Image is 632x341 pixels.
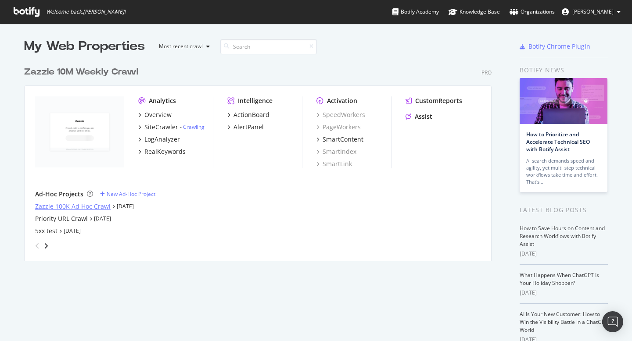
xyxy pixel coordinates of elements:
div: LogAnalyzer [144,135,180,144]
a: RealKeywords [138,147,186,156]
div: Botify Academy [392,7,439,16]
div: New Ad-Hoc Project [107,190,155,198]
a: Zazzle 10M Weekly Crawl [24,66,142,78]
a: Botify Chrome Plugin [520,42,590,51]
div: SmartContent [323,135,363,144]
div: Most recent crawl [159,44,203,49]
div: Activation [327,96,357,105]
a: SmartLink [316,160,352,168]
div: Latest Blog Posts [520,205,608,215]
div: ActionBoard [233,110,269,119]
a: Overview [138,110,172,119]
div: Pro [481,69,492,76]
a: AI Is Your New Customer: How to Win the Visibility Battle in a ChatGPT World [520,310,608,334]
a: SmartIndex [316,147,356,156]
a: How to Save Hours on Content and Research Workflows with Botify Assist [520,224,605,248]
a: 5xx test [35,227,57,235]
a: LogAnalyzer [138,135,180,144]
a: SiteCrawler- Crawling [138,123,205,131]
a: What Happens When ChatGPT Is Your Holiday Shopper? [520,271,599,287]
a: AlertPanel [227,123,264,131]
a: SmartContent [316,135,363,144]
div: angle-left [32,239,43,253]
div: Open Intercom Messenger [602,311,623,332]
a: [DATE] [64,227,81,234]
div: Zazzle 10M Weekly Crawl [24,66,138,78]
div: SiteCrawler [144,123,178,131]
div: Botify Chrome Plugin [528,42,590,51]
a: Assist [406,112,432,121]
div: Ad-Hoc Projects [35,190,83,199]
span: Colin Ma [572,8,614,15]
input: Search [220,39,317,54]
div: Botify news [520,65,608,75]
div: AI search demands speed and agility, yet multi-step technical workflows take time and effort. Tha... [526,157,601,185]
div: RealKeywords [144,147,186,156]
a: How to Prioritize and Accelerate Technical SEO with Botify Assist [526,131,590,153]
a: [DATE] [94,215,111,222]
span: Welcome back, [PERSON_NAME] ! [46,8,126,15]
a: Crawling [183,123,205,131]
button: Most recent crawl [152,39,213,53]
div: - [180,123,205,131]
div: My Web Properties [24,38,145,55]
a: [DATE] [117,202,134,210]
div: Organizations [510,7,555,16]
div: grid [24,55,499,261]
div: Assist [415,112,432,121]
div: Analytics [149,96,176,105]
a: Priority URL Crawl [35,214,88,223]
div: angle-right [43,242,49,250]
img: zazzle.com [35,96,124,167]
div: Overview [144,110,172,119]
div: [DATE] [520,250,608,258]
a: CustomReports [406,96,462,105]
a: New Ad-Hoc Project [100,190,155,198]
div: Knowledge Base [449,7,500,16]
img: How to Prioritize and Accelerate Technical SEO with Botify Assist [520,78,607,124]
div: CustomReports [415,96,462,105]
a: Zazzle 100K Ad Hoc Crawl [35,202,111,211]
div: Intelligence [238,96,273,105]
a: SpeedWorkers [316,110,365,119]
a: ActionBoard [227,110,269,119]
div: AlertPanel [233,123,264,131]
div: [DATE] [520,289,608,297]
button: [PERSON_NAME] [555,5,628,19]
a: PageWorkers [316,123,361,131]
